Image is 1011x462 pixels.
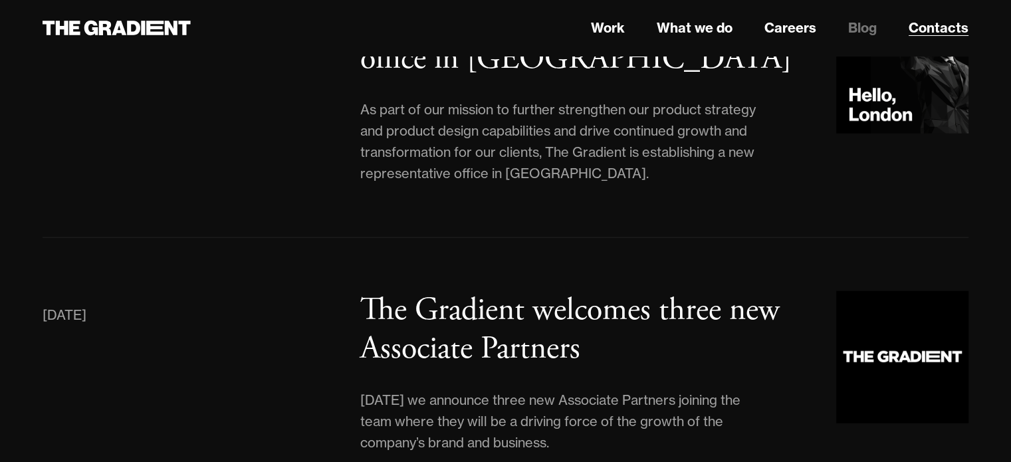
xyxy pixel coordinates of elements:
[360,290,780,369] h3: The Gradient welcomes three new Associate Partners
[43,291,968,453] a: [DATE]The Gradient welcomes three new Associate Partners[DATE] we announce three new Associate Pa...
[360,99,757,184] div: As part of our mission to further strengthen our product strategy and product design capabilities...
[43,1,968,184] a: [DATE]Our growth continues with a new office in [GEOGRAPHIC_DATA]As part of our mission to furthe...
[657,18,732,38] a: What we do
[909,18,968,38] a: Contacts
[360,390,757,453] div: [DATE] we announce three new Associate Partners joining the team where they will be a driving for...
[591,18,625,38] a: Work
[764,18,816,38] a: Careers
[43,304,86,326] div: [DATE]
[848,18,877,38] a: Blog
